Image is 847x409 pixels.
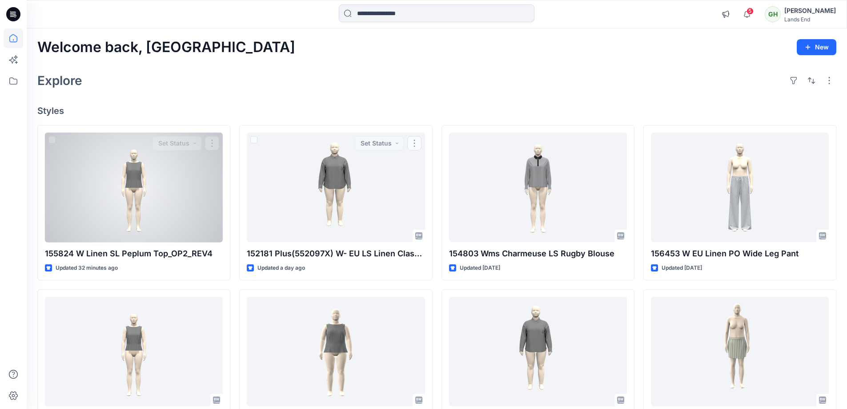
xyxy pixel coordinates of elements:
a: 154803 Wms Charmeuse LS Rugby Blouse [449,133,627,243]
button: New [797,39,836,55]
p: Updated [DATE] [460,263,500,273]
p: 156453 W EU Linen PO Wide Leg Pant [651,247,829,260]
a: 156453 W EU Linen PO Wide Leg Pant [651,133,829,243]
span: 5 [747,8,754,15]
p: Updated [DATE] [662,263,702,273]
p: 155824 W Linen SL Peplum Top_OP2_REV4 [45,247,223,260]
div: [PERSON_NAME] [784,5,836,16]
a: 150985 W Linen Above The Knee Skort_REV2 [651,297,829,407]
a: 155824 W Linen SL Peplum Top_OP2_REV3 [45,297,223,407]
h4: Styles [37,105,836,116]
p: Updated a day ago [257,263,305,273]
a: 155824 W Linen SL Peplum Top_OP2_REV4 [45,133,223,243]
div: GH [765,6,781,22]
a: 155824 plus land end [247,297,425,407]
p: 152181 Plus(552097X) W- EU LS Linen Classic Button- Through Shirt_REV03 [247,247,425,260]
a: 152181 Plus(552097X) W- EU LS Linen Classic Button- Through Shirt_REV03 [247,133,425,243]
div: Lands End [784,16,836,23]
h2: Welcome back, [GEOGRAPHIC_DATA] [37,39,295,56]
p: 154803 Wms Charmeuse LS Rugby Blouse [449,247,627,260]
p: Updated 32 minutes ago [56,263,118,273]
h2: Explore [37,73,82,88]
a: 152181 Plus(552097X) W- EU LS Linen Classic Button- Through Shirt_REV02 [449,297,627,407]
